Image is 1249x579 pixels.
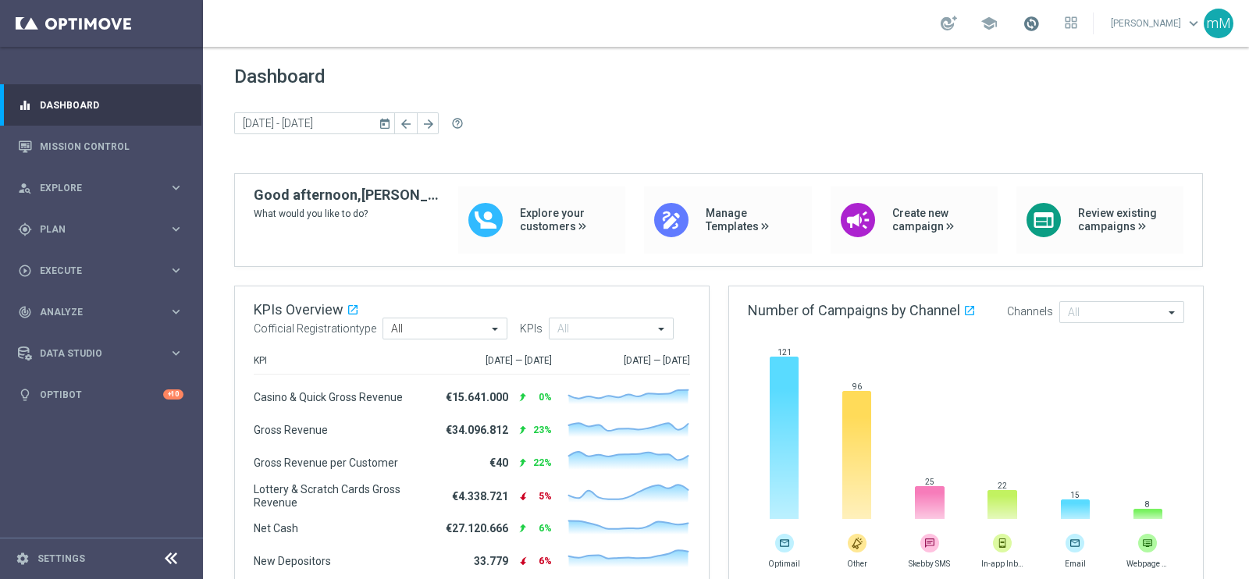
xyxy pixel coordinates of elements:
[17,389,184,401] button: lightbulb Optibot +10
[169,180,183,195] i: keyboard_arrow_right
[40,183,169,193] span: Explore
[40,266,169,275] span: Execute
[169,263,183,278] i: keyboard_arrow_right
[18,388,32,402] i: lightbulb
[40,307,169,317] span: Analyze
[18,181,32,195] i: person_search
[16,552,30,566] i: settings
[40,349,169,358] span: Data Studio
[1109,12,1204,35] a: [PERSON_NAME]keyboard_arrow_down
[17,306,184,318] button: track_changes Analyze keyboard_arrow_right
[18,126,183,167] div: Mission Control
[40,374,163,415] a: Optibot
[18,264,169,278] div: Execute
[17,347,184,360] button: Data Studio keyboard_arrow_right
[17,223,184,236] button: gps_fixed Plan keyboard_arrow_right
[37,554,85,563] a: Settings
[40,225,169,234] span: Plan
[163,389,183,400] div: +10
[17,99,184,112] button: equalizer Dashboard
[18,98,32,112] i: equalizer
[18,264,32,278] i: play_circle_outline
[18,181,169,195] div: Explore
[1204,9,1233,38] div: mM
[40,126,183,167] a: Mission Control
[18,374,183,415] div: Optibot
[18,222,169,236] div: Plan
[169,304,183,319] i: keyboard_arrow_right
[17,265,184,277] button: play_circle_outline Execute keyboard_arrow_right
[980,15,998,32] span: school
[18,346,169,361] div: Data Studio
[18,222,32,236] i: gps_fixed
[18,305,169,319] div: Analyze
[169,222,183,236] i: keyboard_arrow_right
[18,84,183,126] div: Dashboard
[169,346,183,361] i: keyboard_arrow_right
[18,305,32,319] i: track_changes
[40,84,183,126] a: Dashboard
[17,140,184,153] button: Mission Control
[17,182,184,194] button: person_search Explore keyboard_arrow_right
[1185,15,1202,32] span: keyboard_arrow_down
